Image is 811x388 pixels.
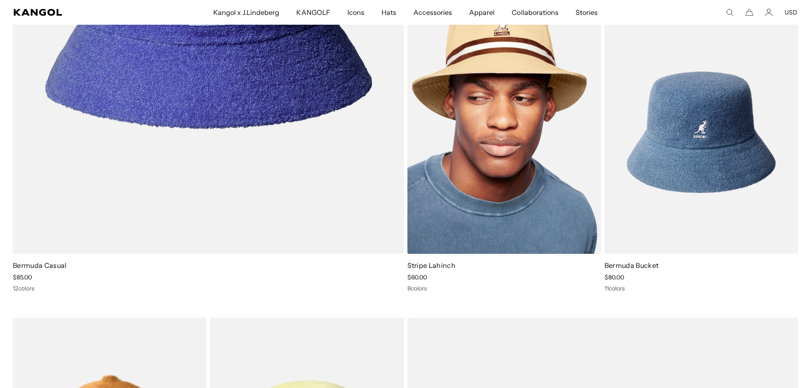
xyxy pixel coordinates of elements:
[407,273,427,281] span: $60.00
[605,273,624,281] span: $80.00
[745,9,753,16] button: Cart
[785,9,797,16] button: USD
[13,285,404,292] div: 12 colors
[14,9,141,16] a: Kangol
[605,261,659,270] a: Bermuda Bucket
[605,285,798,292] div: 11 colors
[407,285,601,292] div: 8 colors
[13,261,66,270] a: Bermuda Casual
[605,11,798,254] img: Bermuda Bucket
[765,9,773,16] a: Account
[407,11,601,254] img: Stripe Lahinch
[13,273,32,281] span: $85.00
[726,9,734,16] summary: Search here
[407,261,456,270] a: Stripe Lahinch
